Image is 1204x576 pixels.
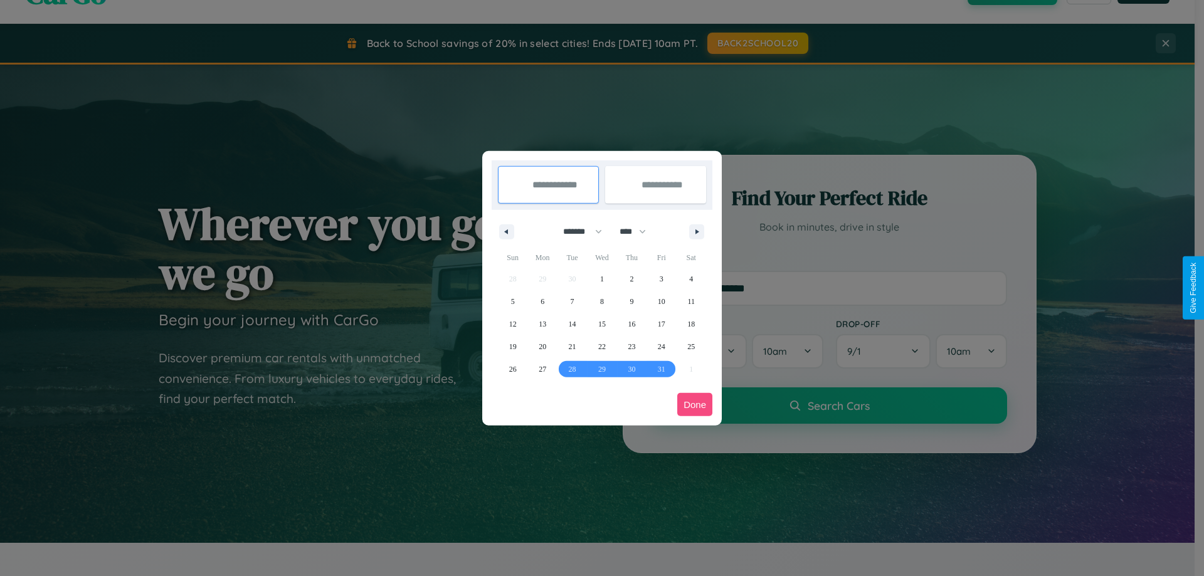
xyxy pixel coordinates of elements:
[647,358,676,380] button: 31
[600,290,604,313] span: 8
[557,290,587,313] button: 7
[569,313,576,335] span: 14
[647,335,676,358] button: 24
[647,313,676,335] button: 17
[687,335,695,358] span: 25
[509,358,517,380] span: 26
[658,290,665,313] span: 10
[617,248,647,268] span: Thu
[498,335,527,358] button: 19
[647,290,676,313] button: 10
[677,313,706,335] button: 18
[557,335,587,358] button: 21
[687,290,695,313] span: 11
[617,335,647,358] button: 23
[647,248,676,268] span: Fri
[598,358,606,380] span: 29
[598,313,606,335] span: 15
[511,290,515,313] span: 5
[587,335,616,358] button: 22
[527,248,557,268] span: Mon
[557,358,587,380] button: 28
[539,335,546,358] span: 20
[587,290,616,313] button: 8
[617,313,647,335] button: 16
[569,358,576,380] span: 28
[658,335,665,358] span: 24
[539,313,546,335] span: 13
[541,290,544,313] span: 6
[647,268,676,290] button: 3
[557,313,587,335] button: 14
[658,313,665,335] span: 17
[660,268,663,290] span: 3
[617,290,647,313] button: 9
[677,268,706,290] button: 4
[617,268,647,290] button: 2
[587,313,616,335] button: 15
[498,358,527,380] button: 26
[677,290,706,313] button: 11
[509,313,517,335] span: 12
[630,290,633,313] span: 9
[527,290,557,313] button: 6
[677,335,706,358] button: 25
[527,358,557,380] button: 27
[1189,263,1198,313] div: Give Feedback
[587,358,616,380] button: 29
[628,313,635,335] span: 16
[569,335,576,358] span: 21
[587,248,616,268] span: Wed
[617,358,647,380] button: 30
[628,335,635,358] span: 23
[600,268,604,290] span: 1
[630,268,633,290] span: 2
[557,248,587,268] span: Tue
[687,313,695,335] span: 18
[689,268,693,290] span: 4
[677,248,706,268] span: Sat
[498,290,527,313] button: 5
[509,335,517,358] span: 19
[539,358,546,380] span: 27
[498,313,527,335] button: 12
[571,290,574,313] span: 7
[598,335,606,358] span: 22
[498,248,527,268] span: Sun
[527,313,557,335] button: 13
[658,358,665,380] span: 31
[677,393,712,416] button: Done
[628,358,635,380] span: 30
[527,335,557,358] button: 20
[587,268,616,290] button: 1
